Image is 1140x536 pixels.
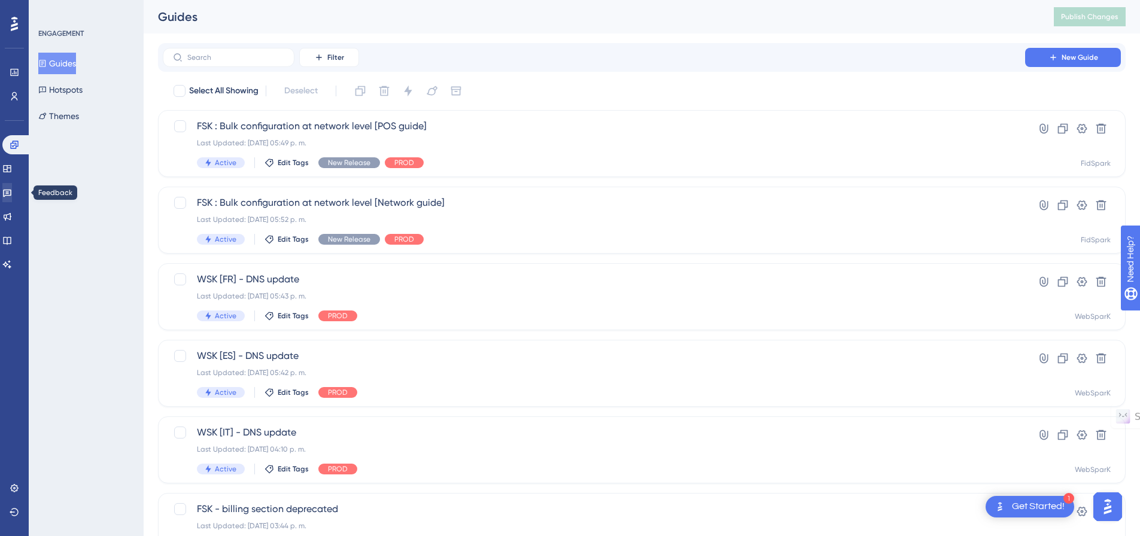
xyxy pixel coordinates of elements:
button: Edit Tags [265,311,309,321]
span: FSK : Bulk configuration at network level [POS guide] [197,119,991,133]
span: Edit Tags [278,234,309,244]
div: FidSpark [1081,235,1111,245]
button: Hotspots [38,79,83,100]
span: WSK [IT] - DNS update [197,425,991,440]
iframe: UserGuiding AI Assistant Launcher [1090,489,1126,525]
span: Active [215,234,236,244]
button: Edit Tags [265,388,309,397]
span: PROD [328,388,348,397]
button: Filter [299,48,359,67]
div: Guides [158,8,1024,25]
div: Last Updated: [DATE] 05:43 p. m. [197,291,991,301]
span: FSK - billing section deprecated [197,502,991,516]
span: PROD [394,158,414,167]
button: Edit Tags [265,158,309,167]
button: Deselect [273,80,329,102]
span: Active [215,311,236,321]
span: New Release [328,234,370,244]
div: FidSpark [1081,159,1111,168]
span: PROD [328,464,348,474]
span: WSK [ES] - DNS update [197,349,991,363]
button: Edit Tags [265,464,309,474]
img: launcher-image-alternative-text [993,500,1007,514]
div: Last Updated: [DATE] 04:10 p. m. [197,444,991,454]
span: Edit Tags [278,464,309,474]
div: Last Updated: [DATE] 05:52 p. m. [197,215,991,224]
button: Publish Changes [1054,7,1126,26]
div: Last Updated: [DATE] 05:42 p. m. [197,368,991,377]
span: Edit Tags [278,311,309,321]
div: WebSparK [1075,312,1111,321]
div: Get Started! [1012,500,1065,513]
button: Edit Tags [265,234,309,244]
span: WSK [FR] - DNS update [197,272,991,287]
div: Last Updated: [DATE] 05:49 p. m. [197,138,991,148]
button: Guides [38,53,76,74]
span: Need Help? [28,3,75,17]
span: Active [215,388,236,397]
span: Filter [327,53,344,62]
div: WebSparK [1075,388,1111,398]
div: WebSparK [1075,465,1111,474]
span: Active [215,464,236,474]
span: Deselect [284,84,318,98]
input: Search [187,53,284,62]
div: Last Updated: [DATE] 03:44 p. m. [197,521,991,531]
button: New Guide [1025,48,1121,67]
span: New Release [328,158,370,167]
div: 1 [1063,493,1074,504]
span: Edit Tags [278,388,309,397]
div: Open Get Started! checklist, remaining modules: 1 [986,496,1074,517]
span: Edit Tags [278,158,309,167]
div: ENGAGEMENT [38,29,84,38]
span: PROD [394,234,414,244]
span: New Guide [1062,53,1098,62]
button: Themes [38,105,79,127]
span: PROD [328,311,348,321]
span: Active [215,158,236,167]
span: Select All Showing [189,84,259,98]
span: FSK : Bulk configuration at network level [Network guide] [197,196,991,210]
span: Publish Changes [1061,12,1118,22]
